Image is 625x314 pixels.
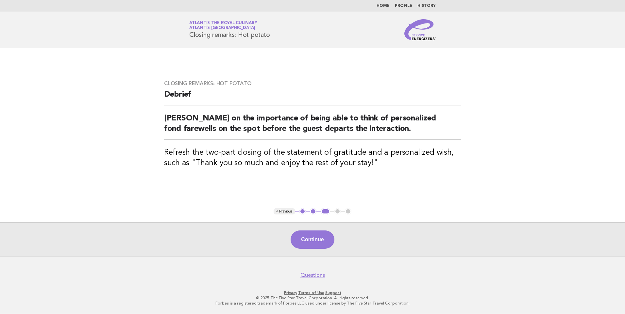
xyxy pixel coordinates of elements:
p: © 2025 The Five Star Travel Corporation. All rights reserved. [112,295,513,301]
a: Questions [300,272,325,278]
p: Forbes is a registered trademark of Forbes LLC used under license by The Five Star Travel Corpora... [112,301,513,306]
button: 3 [321,208,330,215]
a: Profile [395,4,412,8]
h2: Debrief [164,89,461,105]
button: 1 [299,208,306,215]
a: History [417,4,436,8]
span: Atlantis [GEOGRAPHIC_DATA] [189,26,255,30]
button: Continue [291,230,334,249]
img: Service Energizers [404,19,436,40]
a: Home [377,4,390,8]
h1: Closing remarks: Hot potato [189,21,270,38]
h2: [PERSON_NAME] on the importance of being able to think of personalized fond farewells on the spot... [164,113,461,140]
h3: Closing remarks: Hot potato [164,80,461,87]
h3: Refresh the two-part closing of the statement of gratitude and a personalized wish, such as "Than... [164,148,461,168]
button: 2 [310,208,316,215]
a: Atlantis the Royal CulinaryAtlantis [GEOGRAPHIC_DATA] [189,21,257,30]
button: < Previous [274,208,295,215]
a: Support [325,290,341,295]
p: · · [112,290,513,295]
a: Terms of Use [298,290,324,295]
a: Privacy [284,290,297,295]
